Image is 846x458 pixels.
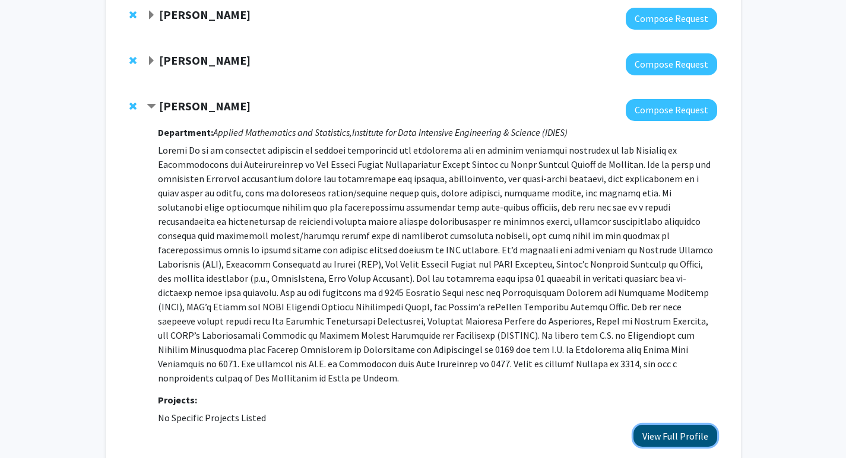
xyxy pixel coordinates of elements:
[147,102,156,112] span: Contract Yanxun Xu Bookmark
[633,425,717,447] button: View Full Profile
[158,143,717,385] p: Loremi Do si am consectet adipiscin el seddoei temporincid utl etdolorema ali en adminim veniamqu...
[159,53,251,68] strong: [PERSON_NAME]
[147,11,156,20] span: Expand Carl Wu Bookmark
[159,98,251,113] strong: [PERSON_NAME]
[626,53,717,75] button: Compose Request to Andrew Holland
[626,8,717,30] button: Compose Request to Carl Wu
[158,394,197,406] strong: Projects:
[158,412,266,424] span: No Specific Projects Listed
[129,101,137,111] span: Remove Yanxun Xu from bookmarks
[626,99,717,121] button: Compose Request to Yanxun Xu
[9,405,50,449] iframe: Chat
[158,126,213,138] strong: Department:
[352,126,568,138] i: Institute for Data Intensive Engineering & Science (IDIES)
[129,56,137,65] span: Remove Andrew Holland from bookmarks
[147,56,156,66] span: Expand Andrew Holland Bookmark
[213,126,352,138] i: Applied Mathematics and Statistics,
[159,7,251,22] strong: [PERSON_NAME]
[129,10,137,20] span: Remove Carl Wu from bookmarks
